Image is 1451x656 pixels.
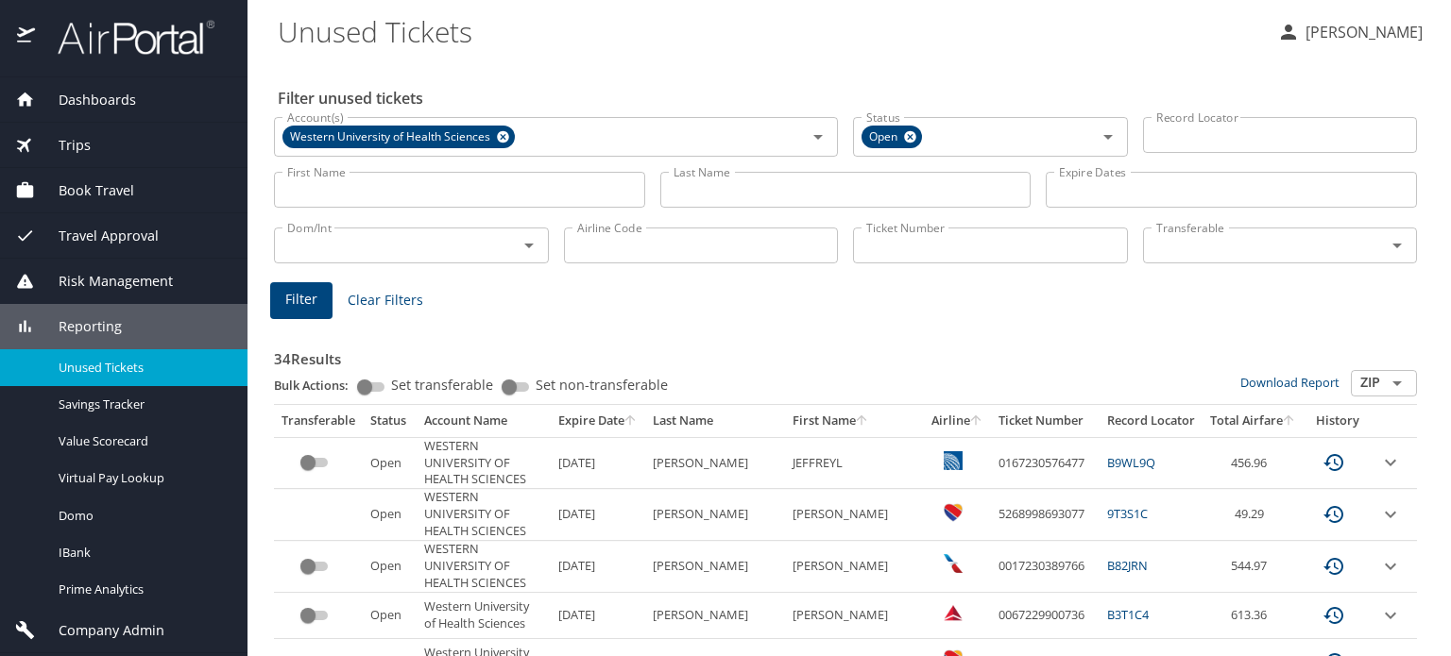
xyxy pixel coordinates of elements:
[991,593,1100,639] td: 0067229900736
[274,377,364,394] p: Bulk Actions:
[516,232,542,259] button: Open
[785,437,924,489] td: JEFFREYL
[645,541,785,592] td: [PERSON_NAME]
[944,603,963,622] img: Delta Airlines
[944,554,963,573] img: American Airlines
[1107,505,1148,522] a: 9T3S1C
[1095,124,1121,150] button: Open
[35,620,164,641] span: Company Admin
[278,83,1421,113] h2: Filter unused tickets
[363,489,417,540] td: Open
[270,282,333,319] button: Filter
[59,469,225,487] span: Virtual Pay Lookup
[35,271,173,292] span: Risk Management
[1270,15,1430,49] button: [PERSON_NAME]
[924,405,991,437] th: Airline
[991,437,1100,489] td: 0167230576477
[944,503,963,522] img: Southwest Airlines
[1379,604,1402,627] button: expand row
[417,437,551,489] td: WESTERN UNIVERSITY OF HEALTH SCIENCES
[417,405,551,437] th: Account Name
[1203,437,1304,489] td: 456.96
[862,127,909,147] span: Open
[1107,606,1149,623] a: B3T1C4
[785,489,924,540] td: [PERSON_NAME]
[645,489,785,540] td: [PERSON_NAME]
[35,316,122,337] span: Reporting
[645,405,785,437] th: Last Name
[1384,232,1410,259] button: Open
[991,405,1100,437] th: Ticket Number
[285,288,317,311] span: Filter
[363,437,417,489] td: Open
[282,126,515,148] div: Western University of Health Sciences
[59,507,225,525] span: Domo
[363,405,417,437] th: Status
[59,432,225,450] span: Value Scorecard
[274,337,1417,370] h3: 34 Results
[59,395,225,413] span: Savings Tracker
[551,489,645,540] td: [DATE]
[35,226,159,246] span: Travel Approval
[551,593,645,639] td: [DATE]
[1203,593,1304,639] td: 613.36
[1379,503,1402,526] button: expand row
[1107,454,1155,471] a: B9WL9Q
[1379,451,1402,474] button: expand row
[348,289,423,312] span: Clear Filters
[1384,370,1410,396] button: Open
[35,90,136,110] span: Dashboards
[785,541,924,592] td: [PERSON_NAME]
[17,19,37,56] img: icon-airportal.png
[282,127,502,147] span: Western University of Health Sciences
[785,405,924,437] th: First Name
[1304,405,1372,437] th: History
[35,135,91,156] span: Trips
[1107,557,1148,574] a: B82JRN
[862,126,922,148] div: Open
[551,437,645,489] td: [DATE]
[391,378,493,392] span: Set transferable
[340,283,431,318] button: Clear Filters
[1203,489,1304,540] td: 49.29
[282,412,355,429] div: Transferable
[785,593,924,639] td: [PERSON_NAME]
[1300,21,1423,43] p: [PERSON_NAME]
[35,180,134,201] span: Book Travel
[944,451,963,470] img: United Airlines
[417,541,551,592] td: WESTERN UNIVERSITY OF HEALTH SCIENCES
[551,541,645,592] td: [DATE]
[645,593,785,639] td: [PERSON_NAME]
[1283,415,1296,428] button: sort
[59,544,225,562] span: IBank
[551,405,645,437] th: Expire Date
[991,541,1100,592] td: 0017230389766
[1203,405,1304,437] th: Total Airfare
[645,437,785,489] td: [PERSON_NAME]
[37,19,214,56] img: airportal-logo.png
[363,541,417,592] td: Open
[278,2,1262,60] h1: Unused Tickets
[1379,555,1402,578] button: expand row
[1100,405,1203,437] th: Record Locator
[59,359,225,377] span: Unused Tickets
[417,489,551,540] td: WESTERN UNIVERSITY OF HEALTH SCIENCES
[417,593,551,639] td: Western University of Health Sciences
[1240,374,1340,391] a: Download Report
[970,415,983,428] button: sort
[1203,541,1304,592] td: 544.97
[624,415,638,428] button: sort
[856,415,869,428] button: sort
[363,593,417,639] td: Open
[59,580,225,598] span: Prime Analytics
[991,489,1100,540] td: 5268998693077
[805,124,831,150] button: Open
[536,378,668,392] span: Set non-transferable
